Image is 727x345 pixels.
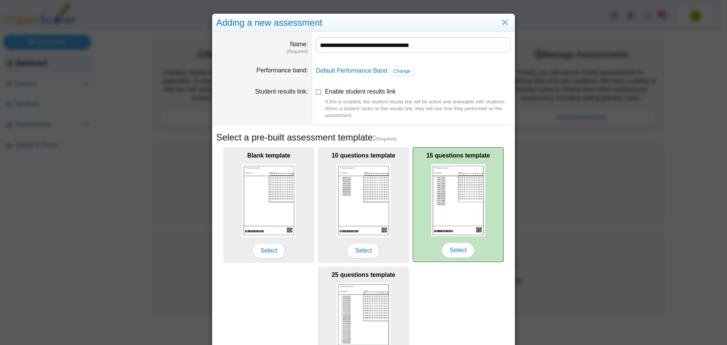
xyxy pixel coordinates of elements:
[255,88,308,95] label: Student results link
[332,272,395,278] b: 25 questions template
[216,48,308,55] dfn: (Required)
[426,152,490,159] b: 15 questions template
[431,164,485,237] img: scan_sheet_15_questions.png
[442,243,474,258] span: Select
[325,98,511,119] div: If this is enabled, the student results link will be active and shareable with students. When a s...
[253,243,285,258] span: Select
[212,14,515,32] div: Adding a new assessment
[247,152,290,159] b: Blank template
[347,243,380,258] span: Select
[499,16,511,29] a: Close
[389,66,415,76] a: Change
[256,67,308,73] label: Performance band
[393,68,410,74] span: Change
[325,88,511,119] span: Enable student results link
[332,152,395,159] b: 10 questions template
[375,136,397,142] span: (Required)
[242,164,296,237] img: scan_sheet_blank.png
[337,164,390,237] img: scan_sheet_10_questions.png
[216,131,511,144] h5: Select a pre-built assessment template:
[290,41,308,47] label: Name
[316,67,387,74] a: Default Performance Band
